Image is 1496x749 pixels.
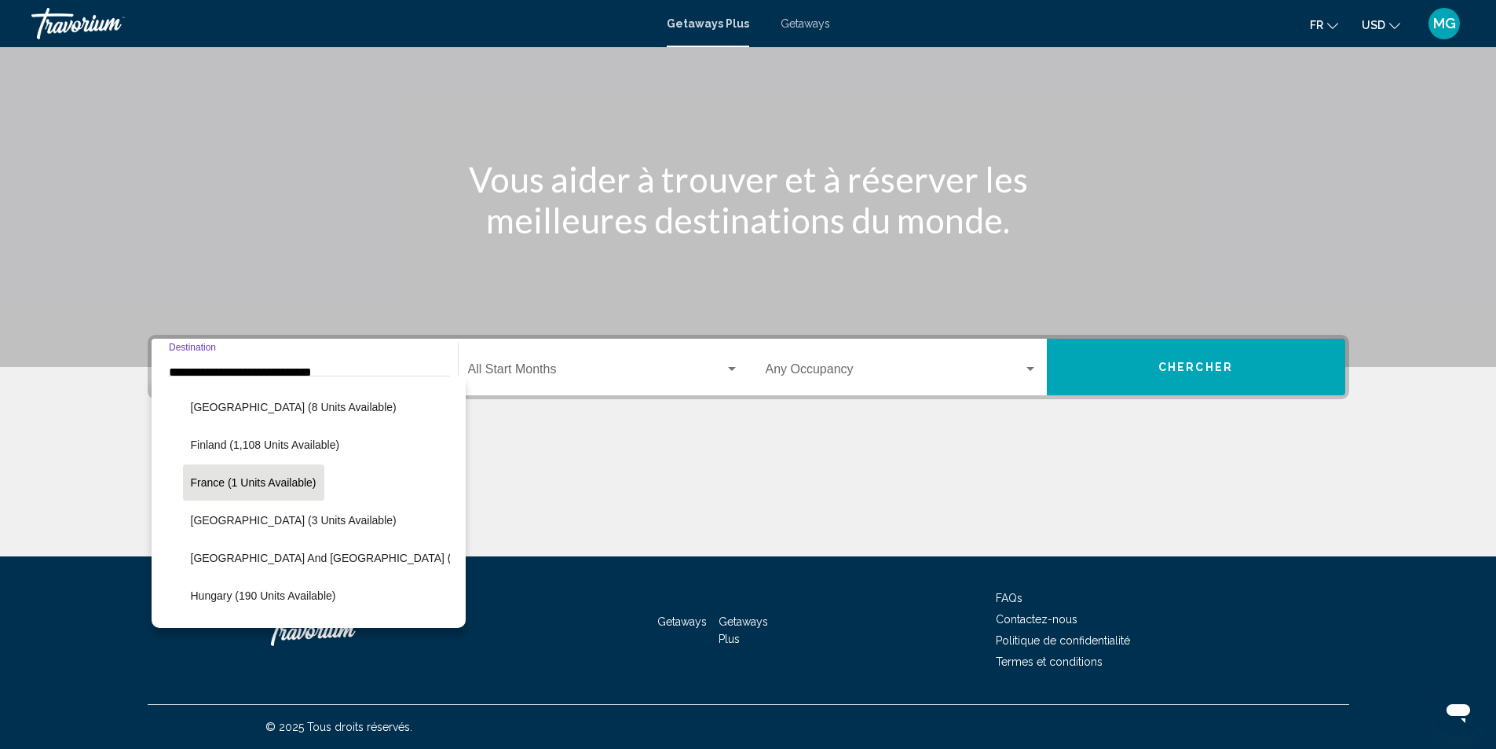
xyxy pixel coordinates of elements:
[996,613,1077,626] a: Contactez-nous
[996,634,1130,647] a: Politique de confidentialité
[1362,19,1385,31] span: USD
[1433,16,1456,31] span: MG
[1362,13,1400,36] button: Change currency
[657,615,707,628] a: Getaways
[183,502,404,538] button: [GEOGRAPHIC_DATA] (3 units available)
[191,589,336,602] span: Hungary (190 units available)
[183,427,348,463] button: Finland (1,108 units available)
[31,8,651,39] a: Travorium
[1433,686,1483,736] iframe: Bouton de lancement de la fenêtre de messagerie
[1310,13,1338,36] button: Change language
[152,339,1345,395] div: Search widget
[1424,7,1465,40] button: User Menu
[191,476,316,489] span: France (1 units available)
[191,552,543,564] span: [GEOGRAPHIC_DATA] and [GEOGRAPHIC_DATA] (10 units available)
[265,721,412,733] span: © 2025 Tous droits réservés.
[667,17,749,30] a: Getaways Plus
[265,607,422,654] a: Travorium
[1158,362,1233,374] span: Chercher
[996,655,1103,668] a: Termes et conditions
[183,615,417,652] button: [GEOGRAPHIC_DATA] (611 units available)
[191,401,397,413] span: [GEOGRAPHIC_DATA] (8 units available)
[183,540,550,576] button: [GEOGRAPHIC_DATA] and [GEOGRAPHIC_DATA] (10 units available)
[996,592,1022,604] a: FAQs
[191,439,340,451] span: Finland (1,108 units available)
[183,578,344,614] button: Hungary (190 units available)
[719,615,768,645] a: Getaways Plus
[454,159,1043,240] h1: Vous aider à trouver et à réserver les meilleures destinations du monde.
[1047,339,1345,395] button: Chercher
[183,464,324,501] button: France (1 units available)
[191,514,397,527] span: [GEOGRAPHIC_DATA] (3 units available)
[183,389,404,425] button: [GEOGRAPHIC_DATA] (8 units available)
[781,17,830,30] a: Getaways
[1310,19,1323,31] span: fr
